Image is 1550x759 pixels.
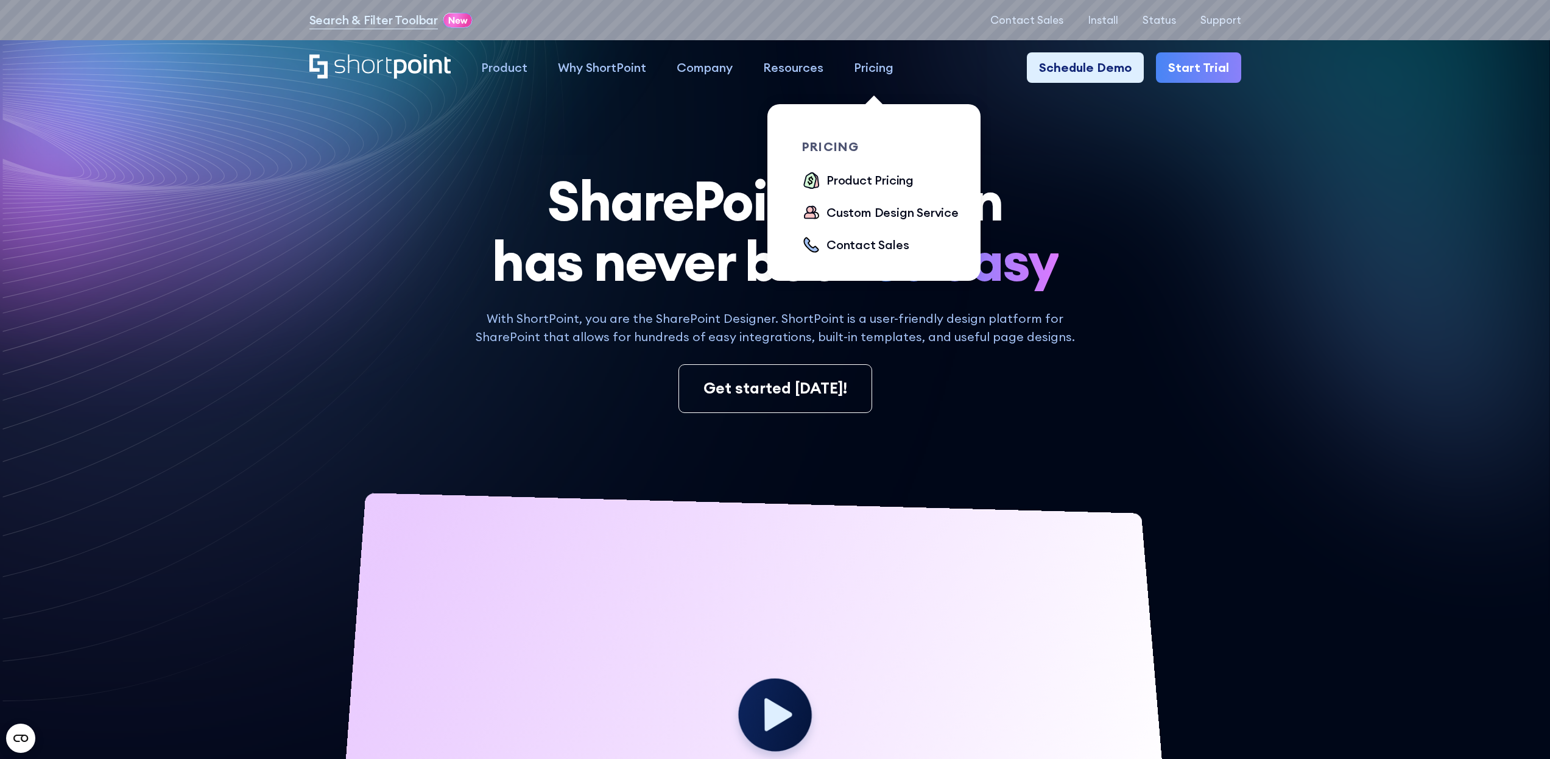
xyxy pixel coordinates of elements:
[6,724,35,753] button: Open CMP widget
[466,52,543,83] a: Product
[1200,14,1241,26] a: Support
[558,58,646,77] div: Why ShortPoint
[854,58,893,77] div: Pricing
[839,52,909,83] a: Pricing
[661,52,748,83] a: Company
[678,364,872,413] a: Get started [DATE]!
[1088,14,1118,26] a: Install
[309,11,438,29] a: Search & Filter Toolbar
[309,54,451,80] a: Home
[802,236,909,256] a: Contact Sales
[1143,14,1176,26] a: Status
[467,309,1083,346] p: With ShortPoint, you are the SharePoint Designer. ShortPoint is a user-friendly design platform f...
[1489,701,1550,759] iframe: Chat Widget
[826,203,959,222] div: Custom Design Service
[677,58,733,77] div: Company
[543,52,661,83] a: Why ShortPoint
[763,58,823,77] div: Resources
[802,171,914,191] a: Product Pricing
[1156,52,1241,83] a: Start Trial
[703,377,847,400] div: Get started [DATE]!
[990,14,1063,26] a: Contact Sales
[1027,52,1144,83] a: Schedule Demo
[826,236,909,254] div: Contact Sales
[802,203,959,224] a: Custom Design Service
[309,171,1241,291] h1: SharePoint Design has never been
[826,171,914,189] div: Product Pricing
[802,141,973,153] div: pricing
[872,231,1059,291] span: so easy
[481,58,527,77] div: Product
[748,52,839,83] a: Resources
